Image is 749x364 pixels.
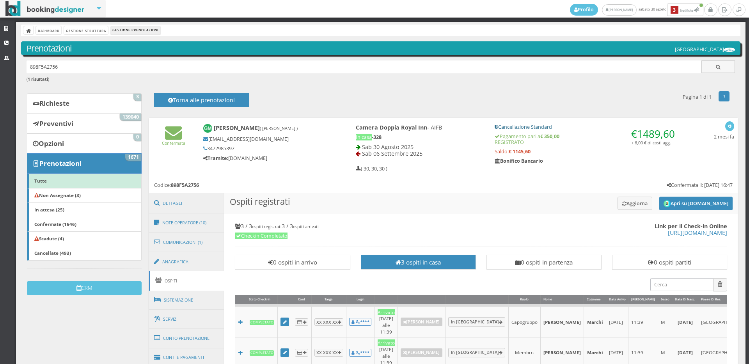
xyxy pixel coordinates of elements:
b: Non Assegnate (3) [34,192,81,198]
b: 898F5A2756 [171,182,199,188]
b: 1 risultati [28,76,48,82]
button: XX XXX XX [314,349,343,356]
div: Paese di Res. [698,295,749,305]
div: Targa [312,295,346,305]
a: [URL][DOMAIN_NAME] [668,229,727,236]
a: 1 [719,91,730,101]
h3: 0 ospiti in arrivo [239,259,346,266]
div: Arrivato [378,339,395,346]
h5: Saldo: [495,149,678,154]
span: 139040 [120,114,141,121]
img: Giuseppe Marchi [203,124,212,133]
h5: Pagina 1 di 1 [683,94,712,100]
button: Aggiorna [618,197,652,210]
h3: Ospiti registrati [224,193,738,214]
span: 1671 [125,154,141,161]
a: Comunicazioni (1) [149,232,225,252]
button: XX XXX XX [314,318,343,326]
span: 1489,60 [637,127,675,141]
b: [PERSON_NAME] [214,124,298,131]
h5: Cancellazione Standard [495,124,678,130]
td: [GEOGRAPHIC_DATA] [698,305,749,337]
button: Apri su [DOMAIN_NAME] [659,197,733,210]
h5: Pagamento pari a REGISTRATO [495,133,678,145]
b: Preventivi [39,119,73,128]
b: 328 [373,134,382,140]
a: In [GEOGRAPHIC_DATA] [448,348,506,357]
a: Opzioni 0 [27,133,142,154]
small: ospiti arrivati [293,224,319,229]
li: Gestione Prenotazioni [111,26,160,35]
a: Sistemazione [149,290,225,310]
a: Dettagli [149,193,225,213]
td: 11:39 [628,305,658,337]
b: In attesa (25) [34,206,64,213]
b: Camera Doppia Royal Inn [356,124,427,131]
div: Sesso [658,295,672,305]
a: Servizi [149,309,225,329]
img: circle_logo_thumb.png [664,200,671,207]
b: Completato [250,320,274,325]
span: Sab 30 Agosto 2025 [362,143,414,151]
a: Note Operatore (10) [149,213,225,233]
b: Confermate (1646) [34,221,76,227]
a: Prenotazioni 1671 [27,153,142,174]
button: Torna alle prenotazioni [154,93,249,107]
a: [PERSON_NAME] [602,4,637,16]
a: Confermata [162,134,185,146]
a: Cancellate (493) [27,246,142,261]
div: [PERSON_NAME] [628,295,658,305]
h4: 3 / 3 3 / 3 [235,223,727,229]
b: Prenotazioni [39,159,82,168]
img: BookingDesigner.com [5,1,85,16]
input: Cerca [650,278,713,291]
h5: Codice: [154,182,199,188]
a: Gestione Struttura [64,26,108,34]
b: Link per il Check-in Online [655,222,727,230]
span: € [631,127,675,141]
a: Profilo [570,4,598,16]
a: Preventivi 139040 [27,113,142,133]
span: Sab 06 Settembre 2025 [362,150,422,157]
td: [DATE] alle 11:39 [374,305,398,337]
h5: 2 mesi fa [714,134,734,140]
td: [DATE] [672,305,698,337]
b: Opzioni [39,139,64,148]
b: Richieste [39,99,69,108]
b: Tramite: [203,155,228,162]
a: Conto Prenotazione [149,328,225,348]
div: Card [292,295,311,305]
h5: 3472985397 [203,146,329,151]
span: In casa [356,134,372,140]
div: Login [346,295,374,305]
span: Checkin Completato [235,233,288,239]
small: + 6,00 € di costi agg. [631,140,671,146]
a: [PERSON_NAME] [401,348,442,357]
h3: 3 ospiti in casa [365,259,472,266]
td: [PERSON_NAME] [541,305,584,337]
a: Anagrafica [149,252,225,272]
span: 3 [133,94,141,101]
a: Tutte [27,174,142,188]
a: Non Assegnate (3) [27,188,142,203]
a: In [GEOGRAPHIC_DATA] [448,317,506,327]
a: Richieste 3 [27,93,142,114]
h3: Prenotazioni [27,43,735,53]
td: M [658,305,672,337]
div: Data di Nasc. [672,295,698,305]
small: ( [PERSON_NAME] ) [260,125,298,131]
input: Ricerca cliente - (inserisci il codice, il nome, il cognome, il numero di telefono o la mail) [27,60,702,73]
a: Confermate (1646) [27,217,142,232]
button: CRM [27,281,142,295]
h5: [GEOGRAPHIC_DATA] [675,46,735,52]
div: Ruolo [509,295,540,305]
div: Nome [541,295,584,305]
h4: Torna alle prenotazioni [163,97,240,109]
td: [DATE] [606,305,628,337]
a: Dashboard [36,26,61,34]
img: ea773b7e7d3611ed9c9d0608f5526cb6.png [724,48,735,52]
h6: ( ) [27,77,735,82]
h3: 0 ospiti partiti [616,259,723,266]
div: Data Arrivo [606,295,628,305]
b: Cancellate (493) [34,250,71,256]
